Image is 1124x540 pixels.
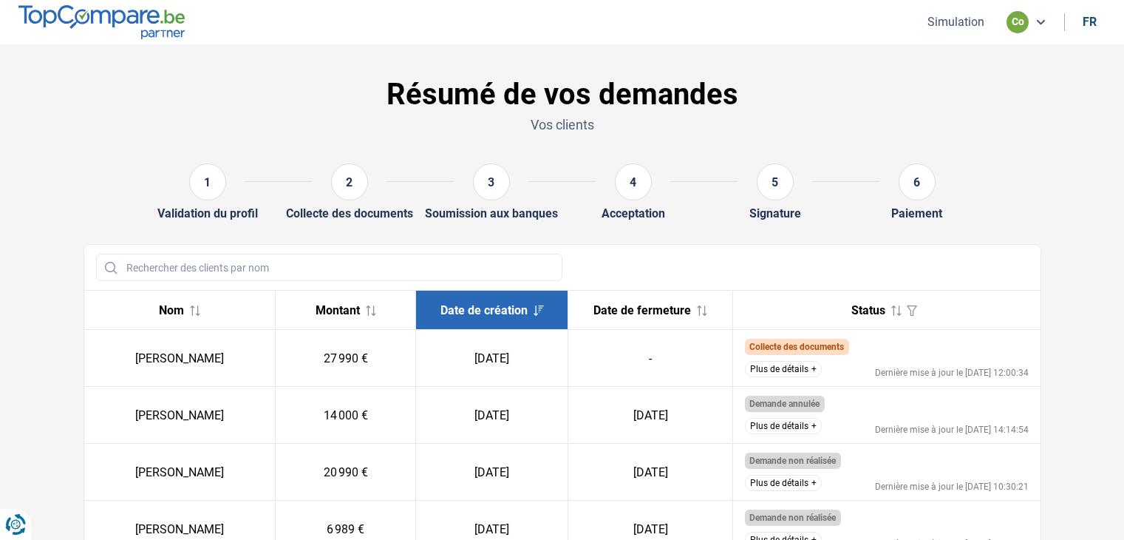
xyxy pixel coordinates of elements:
[316,303,360,317] span: Montant
[84,444,276,501] td: [PERSON_NAME]
[745,418,822,434] button: Plus de détails
[875,368,1029,377] div: Dernière mise à jour le [DATE] 12:00:34
[425,206,558,220] div: Soumission aux banques
[923,14,989,30] button: Simulation
[745,361,822,377] button: Plus de détails
[568,330,733,387] td: -
[96,254,562,281] input: Rechercher des clients par nom
[1007,11,1029,33] div: co
[593,303,691,317] span: Date de fermeture
[875,482,1029,491] div: Dernière mise à jour le [DATE] 10:30:21
[473,163,510,200] div: 3
[745,475,822,491] button: Plus de détails
[275,444,415,501] td: 20 990 €
[275,330,415,387] td: 27 990 €
[18,5,185,38] img: TopCompare.be
[749,206,801,220] div: Signature
[416,330,568,387] td: [DATE]
[84,115,1041,134] p: Vos clients
[749,456,836,466] span: Demande non réalisée
[84,387,276,444] td: [PERSON_NAME]
[568,444,733,501] td: [DATE]
[757,163,794,200] div: 5
[602,206,665,220] div: Acceptation
[331,163,368,200] div: 2
[159,303,184,317] span: Nom
[440,303,528,317] span: Date de création
[416,444,568,501] td: [DATE]
[749,513,836,523] span: Demande non réalisée
[568,387,733,444] td: [DATE]
[189,163,226,200] div: 1
[615,163,652,200] div: 4
[275,387,415,444] td: 14 000 €
[749,342,844,352] span: Collecte des documents
[851,303,885,317] span: Status
[749,399,820,409] span: Demande annulée
[157,206,258,220] div: Validation du profil
[875,425,1029,434] div: Dernière mise à jour le [DATE] 14:14:54
[286,206,413,220] div: Collecte des documents
[899,163,936,200] div: 6
[416,387,568,444] td: [DATE]
[1083,15,1097,29] div: fr
[891,206,942,220] div: Paiement
[84,330,276,387] td: [PERSON_NAME]
[84,77,1041,112] h1: Résumé de vos demandes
